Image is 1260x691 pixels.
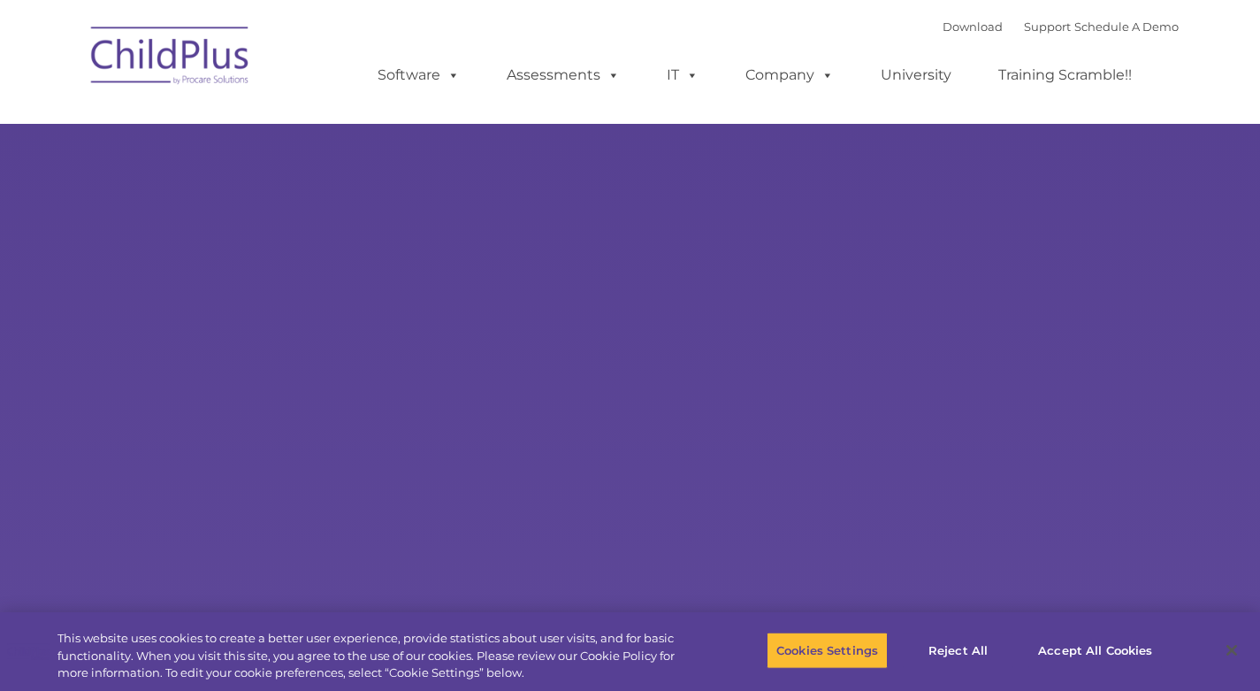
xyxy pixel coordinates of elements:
[728,58,851,93] a: Company
[489,58,638,93] a: Assessments
[1028,632,1162,669] button: Accept All Cookies
[863,58,969,93] a: University
[1024,19,1071,34] a: Support
[360,58,477,93] a: Software
[981,58,1149,93] a: Training Scramble!!
[943,19,1179,34] font: |
[1074,19,1179,34] a: Schedule A Demo
[649,58,716,93] a: IT
[57,630,693,682] div: This website uses cookies to create a better user experience, provide statistics about user visit...
[943,19,1003,34] a: Download
[82,14,259,103] img: ChildPlus by Procare Solutions
[903,632,1013,669] button: Reject All
[1212,631,1251,670] button: Close
[767,632,888,669] button: Cookies Settings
